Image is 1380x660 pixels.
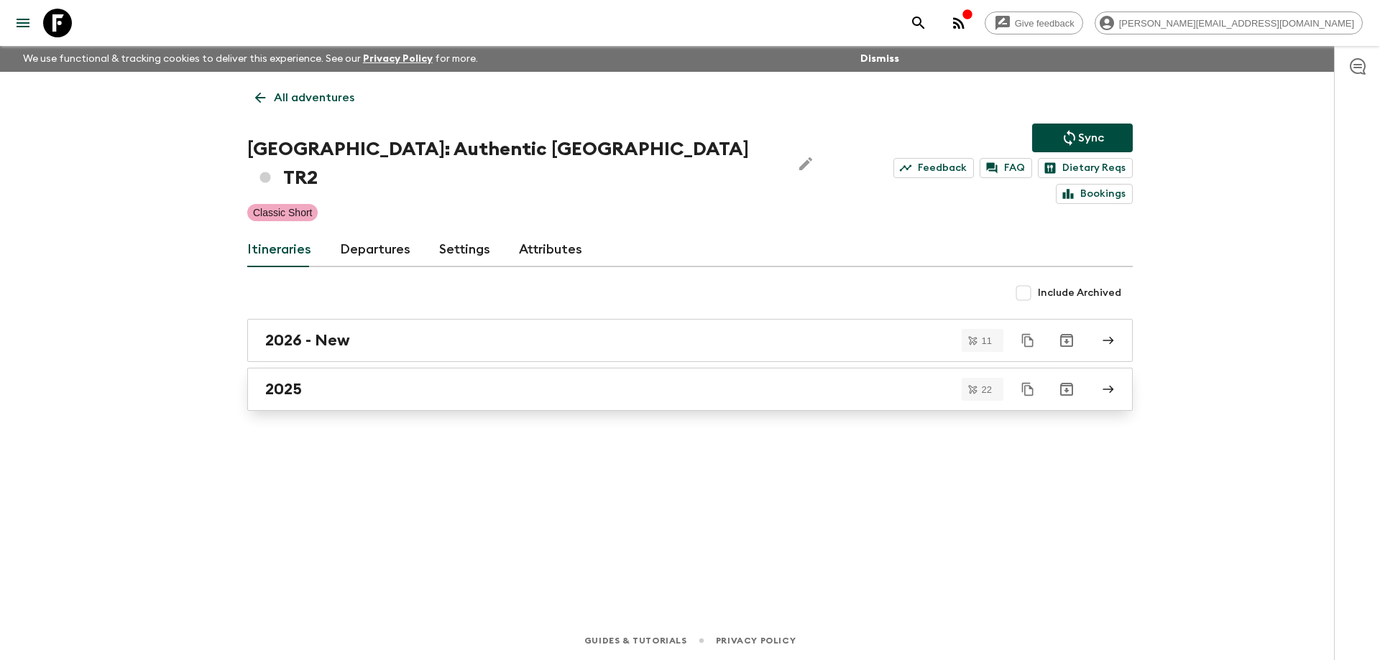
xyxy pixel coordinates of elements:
[247,319,1133,362] a: 2026 - New
[247,83,362,112] a: All adventures
[716,633,796,649] a: Privacy Policy
[439,233,490,267] a: Settings
[980,158,1032,178] a: FAQ
[253,205,312,220] p: Classic Short
[985,11,1083,34] a: Give feedback
[265,380,302,399] h2: 2025
[1038,158,1133,178] a: Dietary Reqs
[519,233,582,267] a: Attributes
[857,49,903,69] button: Dismiss
[791,135,820,192] button: Edit Adventure Title
[1111,18,1362,29] span: [PERSON_NAME][EMAIL_ADDRESS][DOMAIN_NAME]
[893,158,974,178] a: Feedback
[1015,327,1041,353] button: Duplicate
[1038,286,1121,300] span: Include Archived
[904,9,933,37] button: search adventures
[17,46,484,72] p: We use functional & tracking cookies to deliver this experience. See our for more.
[1032,124,1133,152] button: Sync adventure departures to the booking engine
[247,135,780,192] h1: [GEOGRAPHIC_DATA]: Authentic [GEOGRAPHIC_DATA] TR2
[9,9,37,37] button: menu
[1078,129,1104,147] p: Sync
[973,385,1000,394] span: 22
[340,233,410,267] a: Departures
[1052,326,1081,355] button: Archive
[265,331,350,350] h2: 2026 - New
[363,54,433,64] a: Privacy Policy
[1052,375,1081,404] button: Archive
[1056,184,1133,204] a: Bookings
[1007,18,1082,29] span: Give feedback
[584,633,687,649] a: Guides & Tutorials
[1015,376,1041,402] button: Duplicate
[973,336,1000,345] span: 11
[1095,11,1363,34] div: [PERSON_NAME][EMAIL_ADDRESS][DOMAIN_NAME]
[274,89,354,106] p: All adventures
[247,368,1133,411] a: 2025
[247,233,311,267] a: Itineraries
